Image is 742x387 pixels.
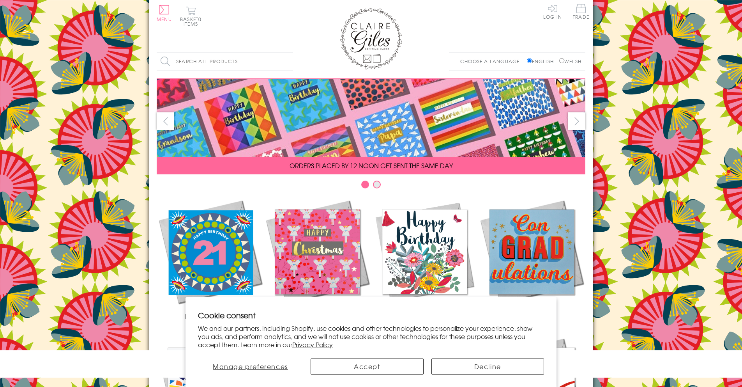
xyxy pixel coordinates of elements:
img: Claire Giles Greetings Cards [340,8,402,69]
input: English [527,58,532,63]
p: We and our partners, including Shopify, use cookies and other technologies to personalize your ex... [198,324,544,348]
span: 0 items [184,16,201,27]
input: Welsh [559,58,564,63]
button: Accept [311,359,424,375]
a: Birthdays [371,198,478,321]
a: New Releases [157,198,264,321]
a: Christmas [264,198,371,321]
label: English [527,58,558,65]
label: Welsh [559,58,581,65]
h2: Cookie consent [198,310,544,321]
p: Choose a language: [460,58,525,65]
button: Carousel Page 2 [373,181,381,188]
button: prev [157,112,174,130]
a: Log In [543,4,562,19]
button: Carousel Page 1 (Current Slide) [361,181,369,188]
a: Privacy Policy [292,340,333,349]
button: Menu [157,5,172,21]
button: Basket0 items [180,6,201,26]
span: ORDERS PLACED BY 12 NOON GET SENT THE SAME DAY [290,161,453,170]
div: Carousel Pagination [157,180,585,192]
input: Search all products [157,53,293,70]
a: Trade [573,4,589,21]
a: Academic [478,198,585,321]
span: Trade [573,4,589,19]
input: Search [285,53,293,70]
button: next [568,112,585,130]
button: Decline [431,359,544,375]
span: New Releases [185,311,236,321]
span: Manage preferences [213,362,288,371]
span: Menu [157,16,172,23]
button: Manage preferences [198,359,303,375]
